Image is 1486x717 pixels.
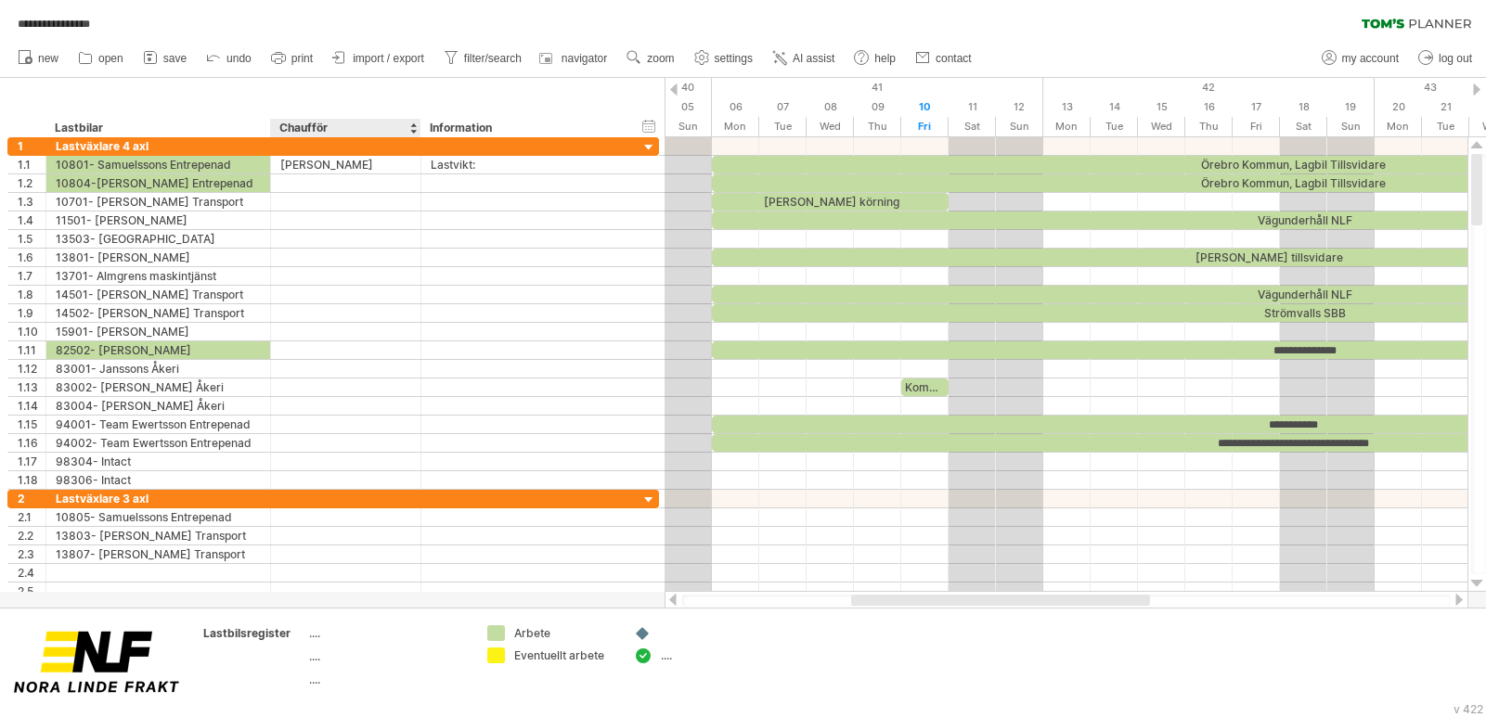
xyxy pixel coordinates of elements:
div: Wednesday, 8 October 2025 [807,117,854,136]
div: Monday, 20 October 2025 [1375,117,1422,136]
div: 1.3 [18,193,45,211]
div: 2.1 [18,508,45,526]
div: 2.4 [18,564,45,582]
div: Friday, 10 October 2025 [901,117,949,136]
span: contact [936,52,972,65]
div: Thursday, 16 October 2025 [1185,97,1233,117]
div: 94002- Team Ewertsson Entrepenad [56,434,261,452]
div: 1.2 [18,174,45,192]
div: Eventuellt arbete [514,647,615,663]
div: Kommun körning [901,378,949,396]
div: 1.6 [18,249,45,266]
a: contact [911,46,977,70]
a: log out [1414,46,1478,70]
div: 13807- [PERSON_NAME] Transport [56,545,261,563]
div: 1.14 [18,397,45,415]
div: 94001- Team Ewertsson Entrepenad [56,416,261,433]
div: Tuesday, 21 October 2025 [1422,97,1469,117]
div: 10805- Samuelssons Entrepenad [56,508,261,526]
div: Information [430,119,619,137]
div: Thursday, 16 October 2025 [1185,117,1233,136]
span: zoom [647,52,674,65]
div: Monday, 13 October 2025 [1043,117,1091,136]
a: my account [1317,46,1404,70]
div: Sunday, 12 October 2025 [996,117,1043,136]
a: print [266,46,318,70]
div: 14501- [PERSON_NAME] Transport [56,286,261,303]
div: 1.18 [18,471,45,489]
div: 1.7 [18,267,45,285]
span: help [874,52,896,65]
div: [PERSON_NAME] körning [712,193,949,211]
div: 83004- [PERSON_NAME] Åkeri [56,397,261,415]
div: Thursday, 9 October 2025 [854,117,901,136]
div: v 422 [1454,702,1483,716]
div: Saturday, 18 October 2025 [1280,97,1327,117]
div: .... [661,647,762,663]
a: settings [690,46,758,70]
div: 10801- Samuelssons Entrepenad [56,156,261,173]
span: print [291,52,313,65]
a: zoom [622,46,679,70]
div: Lastväxlare 3 axl [56,490,261,507]
div: Tuesday, 21 October 2025 [1422,117,1469,136]
span: open [98,52,123,65]
div: 1.13 [18,378,45,396]
div: Thursday, 9 October 2025 [854,97,901,117]
div: 1.12 [18,360,45,378]
div: Lastbilsregister [203,625,305,641]
div: 42 [1043,78,1375,97]
span: AI assist [793,52,834,65]
div: 1.5 [18,230,45,248]
div: Tuesday, 14 October 2025 [1091,97,1138,117]
div: Tuesday, 7 October 2025 [759,117,807,136]
div: Friday, 10 October 2025 [901,97,949,117]
div: Arbete [514,625,615,641]
div: Chaufför [279,119,410,137]
div: 83002- [PERSON_NAME] Åkeri [56,378,261,396]
div: 10701- [PERSON_NAME] Transport [56,193,261,211]
div: 98306- Intact [56,471,261,489]
div: Sunday, 19 October 2025 [1327,97,1375,117]
div: 2.5 [18,583,45,600]
div: 1.1 [18,156,45,173]
div: Monday, 13 October 2025 [1043,97,1091,117]
div: 1.16 [18,434,45,452]
div: Friday, 17 October 2025 [1233,97,1280,117]
div: Sunday, 12 October 2025 [996,97,1043,117]
div: Sunday, 19 October 2025 [1327,117,1375,136]
span: navigator [562,52,607,65]
span: import / export [353,52,424,65]
div: 2.2 [18,527,45,544]
a: import / export [328,46,430,70]
div: Sunday, 5 October 2025 [665,97,712,117]
div: 13803- [PERSON_NAME] Transport [56,527,261,544]
span: log out [1439,52,1472,65]
span: filter/search [464,52,522,65]
div: Saturday, 11 October 2025 [949,97,996,117]
a: navigator [536,46,613,70]
div: Monday, 6 October 2025 [712,97,759,117]
div: 82502- [PERSON_NAME] [56,341,261,359]
div: 14502- [PERSON_NAME] Transport [56,304,261,322]
div: 1.4 [18,211,45,229]
div: 1.10 [18,323,45,340]
span: settings [715,52,753,65]
div: 1.8 [18,286,45,303]
div: 98304- Intact [56,453,261,470]
a: save [138,46,192,70]
div: 1 [18,137,45,155]
div: Monday, 6 October 2025 [712,117,759,136]
div: 1.9 [18,304,45,322]
div: 1.17 [18,453,45,470]
div: Lastbilar [55,119,260,137]
span: new [38,52,58,65]
div: 11501- [PERSON_NAME] [56,211,261,229]
div: 13701- Almgrens maskintjänst [56,267,261,285]
div: 1.11 [18,341,45,359]
img: ca563f4a-130e-4ca9-89b3-53f2cd294da9.png [10,625,182,698]
div: Wednesday, 8 October 2025 [807,97,854,117]
div: 13503- [GEOGRAPHIC_DATA] [56,230,261,248]
div: Wednesday, 15 October 2025 [1138,117,1185,136]
a: new [13,46,64,70]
